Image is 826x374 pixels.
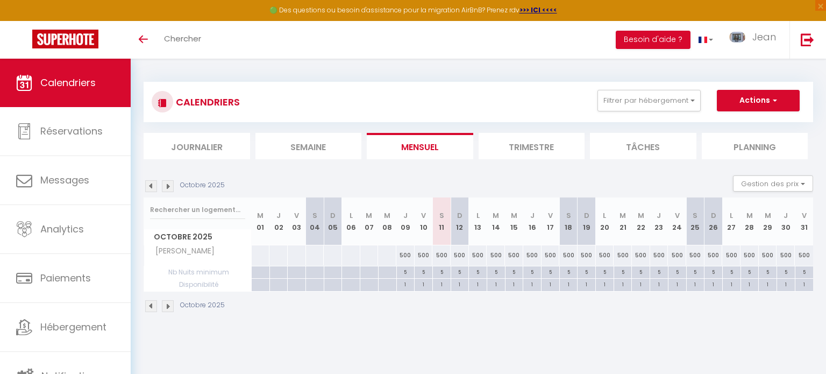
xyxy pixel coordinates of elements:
p: Octobre 2025 [180,180,225,190]
abbr: M [511,210,517,221]
div: 500 [740,245,759,265]
abbr: M [619,210,626,221]
div: 1 [542,279,559,289]
div: 500 [704,245,723,265]
div: 500 [722,245,740,265]
abbr: S [312,210,317,221]
div: 1 [397,279,415,289]
span: Chercher [164,33,201,44]
th: 27 [722,197,740,245]
div: 5 [741,266,759,277]
abbr: V [802,210,807,221]
div: 1 [723,279,740,289]
p: Octobre 2025 [180,300,225,311]
li: Planning [702,133,808,159]
li: Journalier [144,133,250,159]
div: 5 [397,266,415,277]
span: Calendriers [40,76,96,89]
button: Actions [717,90,800,111]
th: 15 [505,197,523,245]
div: 5 [723,266,740,277]
abbr: V [548,210,553,221]
div: 1 [614,279,632,289]
div: 500 [432,245,451,265]
span: [PERSON_NAME] [146,245,217,257]
div: 1 [632,279,650,289]
th: 26 [704,197,723,245]
div: 1 [578,279,595,289]
div: 1 [777,279,795,289]
a: ... Jean [721,21,789,59]
img: ... [729,32,745,43]
div: 5 [542,266,559,277]
div: 5 [668,266,686,277]
abbr: J [657,210,661,221]
th: 30 [777,197,795,245]
div: 500 [795,245,813,265]
abbr: S [439,210,444,221]
div: 1 [650,279,668,289]
th: 08 [378,197,396,245]
div: 1 [451,279,469,289]
span: Octobre 2025 [144,229,251,245]
th: 06 [342,197,360,245]
th: 10 [415,197,433,245]
strong: >>> ICI <<<< [519,5,557,15]
abbr: S [566,210,571,221]
div: 500 [668,245,686,265]
div: 500 [759,245,777,265]
li: Mensuel [367,133,473,159]
span: Hébergement [40,320,106,334]
div: 1 [795,279,813,289]
th: 07 [360,197,379,245]
div: 500 [542,245,560,265]
th: 22 [632,197,650,245]
abbr: J [784,210,788,221]
div: 5 [687,266,704,277]
a: Chercher [156,21,209,59]
div: 500 [559,245,578,265]
div: 5 [578,266,595,277]
abbr: S [693,210,697,221]
div: 500 [469,245,487,265]
button: Besoin d'aide ? [616,31,690,49]
span: Nb Nuits minimum [144,266,251,278]
div: 500 [415,245,433,265]
th: 16 [523,197,542,245]
th: 29 [759,197,777,245]
div: 500 [632,245,650,265]
abbr: D [711,210,716,221]
div: 5 [560,266,578,277]
div: 500 [505,245,523,265]
div: 500 [614,245,632,265]
div: 1 [415,279,432,289]
th: 03 [288,197,306,245]
div: 5 [433,266,451,277]
div: 500 [596,245,614,265]
abbr: J [403,210,408,221]
th: 12 [451,197,469,245]
abbr: M [493,210,499,221]
div: 500 [396,245,415,265]
th: 05 [324,197,342,245]
span: Jean [752,30,776,44]
div: 5 [451,266,469,277]
span: Analytics [40,222,84,236]
div: 5 [795,266,813,277]
div: 1 [523,279,541,289]
th: 23 [650,197,668,245]
div: 1 [759,279,777,289]
span: Paiements [40,271,91,285]
span: Disponibilité [144,279,251,291]
abbr: V [294,210,299,221]
div: 5 [487,266,505,277]
th: 31 [795,197,813,245]
abbr: M [746,210,753,221]
img: logout [801,33,814,46]
div: 1 [505,279,523,289]
th: 02 [269,197,288,245]
div: 500 [578,245,596,265]
th: 18 [559,197,578,245]
abbr: L [603,210,606,221]
abbr: D [584,210,589,221]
